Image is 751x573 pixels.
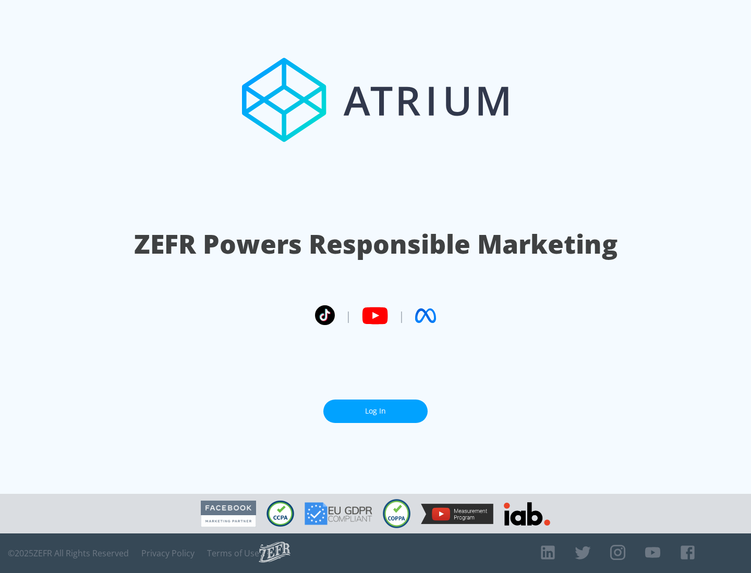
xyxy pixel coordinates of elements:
img: IAB [504,502,550,526]
img: GDPR Compliant [305,502,372,525]
img: YouTube Measurement Program [421,504,493,524]
img: COPPA Compliant [383,499,410,528]
a: Log In [323,400,428,423]
a: Terms of Use [207,548,259,558]
span: | [345,308,352,323]
img: CCPA Compliant [267,501,294,527]
h1: ZEFR Powers Responsible Marketing [134,226,617,262]
span: | [398,308,405,323]
img: Facebook Marketing Partner [201,501,256,527]
span: © 2025 ZEFR All Rights Reserved [8,548,129,558]
a: Privacy Policy [141,548,195,558]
